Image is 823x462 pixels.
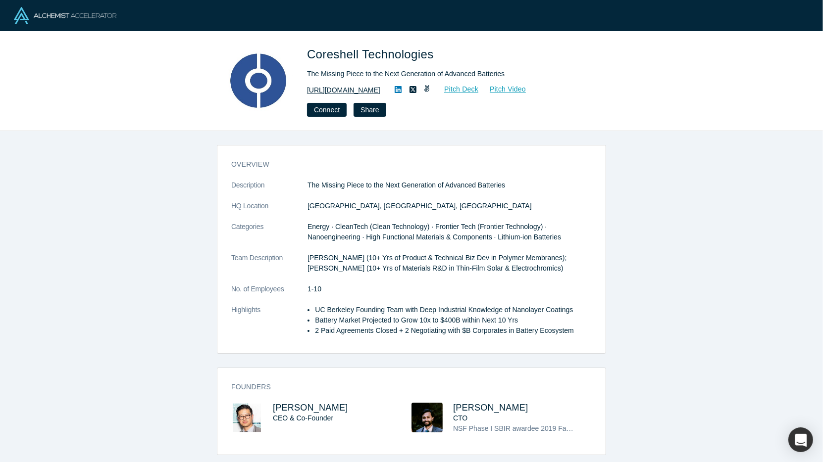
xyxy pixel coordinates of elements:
[231,403,262,432] img: Jonathan Tan's Profile Image
[479,84,526,95] a: Pitch Video
[231,159,578,170] h3: overview
[231,253,308,284] dt: Team Description
[231,201,308,222] dt: HQ Location
[231,382,578,392] h3: Founders
[453,414,467,422] span: CTO
[433,84,479,95] a: Pitch Deck
[307,103,347,117] button: Connect
[308,201,592,211] dd: [GEOGRAPHIC_DATA], [GEOGRAPHIC_DATA], [GEOGRAPHIC_DATA]
[315,305,592,315] li: UC Berkeley Founding Team with Deep Industrial Knowledge of Nanolayer Coatings
[308,253,592,274] p: [PERSON_NAME] (10+ Yrs of Product & Technical Biz Dev in Polymer Membranes); [PERSON_NAME] (10+ Y...
[307,69,584,79] div: The Missing Piece to the Next Generation of Advanced Batteries
[231,222,308,253] dt: Categories
[308,180,592,190] p: The Missing Piece to the Next Generation of Advanced Batteries
[411,403,443,432] img: Roger Basu's Profile Image
[307,47,437,61] span: Coreshell Technologies
[14,7,116,24] img: Alchemist Logo
[307,85,380,95] a: [URL][DOMAIN_NAME]
[354,103,386,117] button: Share
[273,414,333,422] span: CEO & Co-Founder
[224,46,293,115] img: Coreshell Technologies's Logo
[231,284,308,305] dt: No. of Employees
[273,403,348,413] a: [PERSON_NAME]
[315,315,592,325] li: Battery Market Projected to Grow 10x to $400B within Next 10 Yrs
[231,180,308,201] dt: Description
[308,223,561,241] span: Energy · CleanTech (Clean Technology) · Frontier Tech (Frontier Technology) · Nanoengineering · H...
[231,305,308,346] dt: Highlights
[308,284,592,294] dd: 1-10
[453,403,528,413] a: [PERSON_NAME]
[315,325,592,336] li: 2 Paid Agreements Closed + 2 Negotiating with $B Corporates in Battery Ecosystem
